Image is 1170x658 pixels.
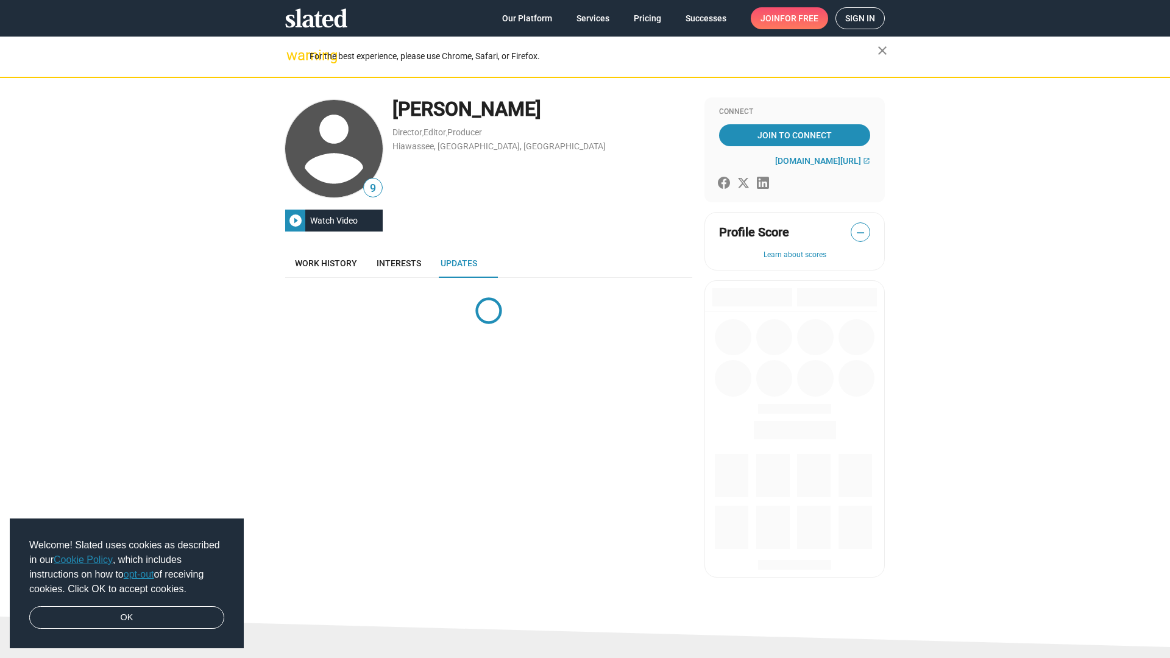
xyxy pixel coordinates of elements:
[775,156,861,166] span: [DOMAIN_NAME][URL]
[124,569,154,579] a: opt-out
[576,7,609,29] span: Services
[446,130,447,136] span: ,
[686,7,726,29] span: Successes
[721,124,868,146] span: Join To Connect
[775,156,870,166] a: [DOMAIN_NAME][URL]
[305,210,363,232] div: Watch Video
[719,224,789,241] span: Profile Score
[424,127,446,137] a: Editor
[10,518,244,649] div: cookieconsent
[54,554,113,565] a: Cookie Policy
[364,180,382,197] span: 9
[441,258,477,268] span: Updates
[310,48,877,65] div: For the best experience, please use Chrome, Safari, or Firefox.
[377,258,421,268] span: Interests
[285,249,367,278] a: Work history
[567,7,619,29] a: Services
[863,157,870,164] mat-icon: open_in_new
[285,210,383,232] button: Watch Video
[502,7,552,29] span: Our Platform
[295,258,357,268] span: Work history
[751,7,828,29] a: Joinfor free
[875,43,890,58] mat-icon: close
[845,8,875,29] span: Sign in
[760,7,818,29] span: Join
[288,213,303,228] mat-icon: play_circle_filled
[422,130,424,136] span: ,
[676,7,736,29] a: Successes
[492,7,562,29] a: Our Platform
[719,107,870,117] div: Connect
[29,538,224,596] span: Welcome! Slated uses cookies as described in our , which includes instructions on how to of recei...
[392,96,692,122] div: [PERSON_NAME]
[780,7,818,29] span: for free
[719,250,870,260] button: Learn about scores
[624,7,671,29] a: Pricing
[392,127,422,137] a: Director
[719,124,870,146] a: Join To Connect
[634,7,661,29] span: Pricing
[29,606,224,629] a: dismiss cookie message
[835,7,885,29] a: Sign in
[431,249,487,278] a: Updates
[851,225,870,241] span: —
[286,48,301,63] mat-icon: warning
[447,127,482,137] a: Producer
[367,249,431,278] a: Interests
[392,141,606,151] a: Hiawassee, [GEOGRAPHIC_DATA], [GEOGRAPHIC_DATA]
